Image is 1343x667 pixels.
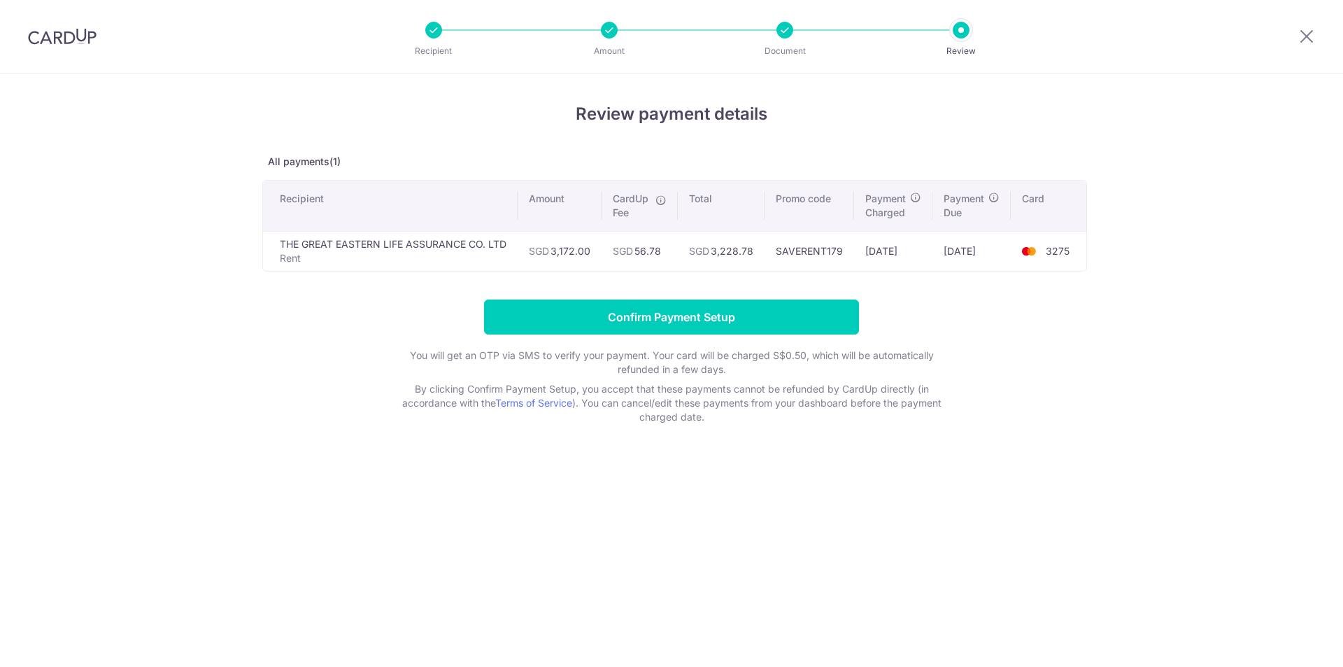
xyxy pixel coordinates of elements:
h4: Review payment details [262,101,1081,127]
span: Payment Charged [865,192,906,220]
span: SGD [689,245,709,257]
th: Recipient [263,181,518,231]
th: Amount [518,181,602,231]
td: 3,172.00 [518,231,602,271]
p: Recipient [382,44,485,58]
p: You will get an OTP via SMS to verify your payment. Your card will be charged S$0.50, which will ... [392,349,951,377]
td: 3,228.78 [678,231,765,271]
th: Promo code [765,181,854,231]
th: Card [1011,181,1086,231]
span: SGD [529,245,549,257]
span: CardUp Fee [613,192,648,220]
p: Document [733,44,837,58]
img: <span class="translation_missing" title="translation missing: en.account_steps.new_confirm_form.b... [1015,243,1043,260]
p: Amount [557,44,661,58]
td: [DATE] [932,231,1011,271]
p: By clicking Confirm Payment Setup, you accept that these payments cannot be refunded by CardUp di... [392,382,951,424]
p: All payments(1) [262,155,1081,169]
td: [DATE] [854,231,932,271]
span: 3275 [1046,245,1070,257]
td: THE GREAT EASTERN LIFE ASSURANCE CO. LTD [263,231,518,271]
th: Total [678,181,765,231]
input: Confirm Payment Setup [484,300,859,335]
span: Payment Due [944,192,984,220]
p: Rent [280,251,506,265]
td: 56.78 [602,231,678,271]
td: SAVERENT179 [765,231,854,271]
iframe: Opens a widget where you can find more information [1253,625,1329,660]
img: CardUp [28,28,97,45]
p: Review [909,44,1013,58]
a: Terms of Service [495,397,572,409]
span: SGD [613,245,633,257]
